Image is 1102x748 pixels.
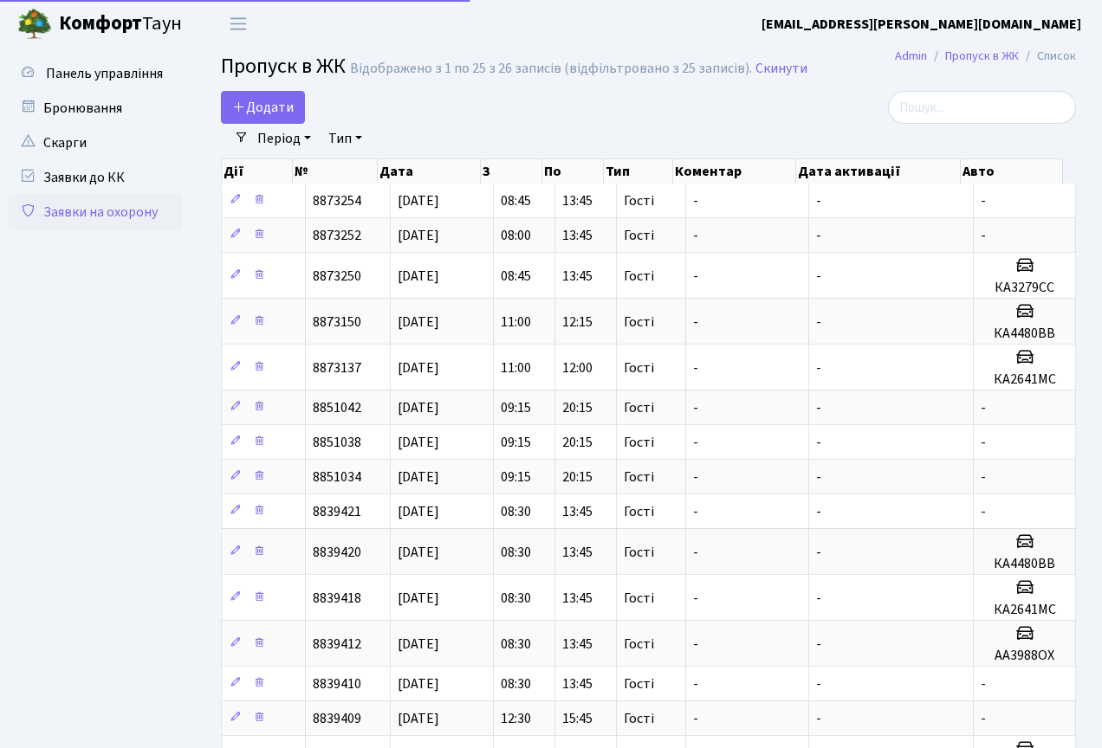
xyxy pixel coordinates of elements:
th: Дата активації [796,159,961,184]
span: - [816,433,821,452]
span: - [693,543,698,562]
span: - [693,433,698,452]
span: [DATE] [398,358,439,377]
span: - [981,467,986,487]
h5: КА2641МС [981,602,1068,618]
span: 8839412 [313,635,361,654]
span: - [816,226,821,245]
div: × [1065,23,1082,41]
span: 08:30 [501,589,531,608]
span: 8839410 [313,674,361,693]
a: Скинути [755,61,807,77]
h5: КА3279СС [981,280,1068,296]
span: 20:15 [562,398,593,417]
span: Гості [624,712,654,725]
span: 8839421 [313,502,361,521]
span: 13:45 [562,589,593,608]
span: - [693,467,698,487]
span: Гості [624,229,654,242]
span: 12:15 [562,313,593,332]
span: - [816,467,821,487]
span: Гості [624,361,654,375]
span: 8873250 [313,267,361,286]
span: 11:00 [501,358,531,377]
span: 8873252 [313,226,361,245]
span: - [693,635,698,654]
span: [DATE] [398,674,439,693]
span: - [981,502,986,521]
span: - [981,433,986,452]
span: 08:30 [501,635,531,654]
span: - [981,398,986,417]
span: 08:45 [501,267,531,286]
b: [EMAIL_ADDRESS][PERSON_NAME][DOMAIN_NAME] [762,15,1081,34]
span: Пропуск в ЖК [221,51,346,81]
th: По [542,159,604,184]
span: - [693,398,698,417]
button: Переключити навігацію [217,10,260,38]
span: [DATE] [398,398,439,417]
div: Запис успішно змінено. [804,124,1084,165]
span: [DATE] [398,313,439,332]
span: [DATE] [398,191,439,210]
span: Гості [624,470,654,484]
span: [DATE] [398,709,439,728]
span: Гості [624,435,654,449]
span: Гості [624,401,654,415]
th: Коментар [673,159,795,184]
span: Таун [59,10,182,39]
span: Додати [232,98,294,117]
span: - [693,313,698,332]
span: 08:30 [501,674,531,693]
span: 13:45 [562,543,593,562]
b: Комфорт [59,10,142,37]
span: - [693,358,698,377]
span: 8851034 [313,467,361,487]
span: 11:00 [501,313,531,332]
span: Панель управління [46,64,163,83]
span: - [693,709,698,728]
span: [DATE] [398,543,439,562]
span: 8839420 [313,543,361,562]
span: [DATE] [398,502,439,521]
span: 20:15 [562,433,593,452]
span: [DATE] [398,433,439,452]
div: Відображено з 1 по 25 з 26 записів (відфільтровано з 25 записів). [350,61,752,77]
span: 08:45 [501,191,531,210]
th: Авто [961,159,1063,184]
a: Скарги [9,126,182,160]
span: 13:45 [562,191,593,210]
span: 08:30 [501,502,531,521]
div: × [1065,126,1082,143]
span: Гості [624,545,654,559]
span: - [693,191,698,210]
span: - [816,267,821,286]
span: 13:45 [562,267,593,286]
th: З [481,159,542,184]
span: 09:15 [501,398,531,417]
img: logo.png [17,7,52,42]
span: Гості [624,591,654,605]
span: Гості [624,505,654,519]
span: - [981,674,986,693]
h5: АА3988ОХ [981,648,1068,664]
a: Тип [321,124,369,153]
span: 15:45 [562,709,593,728]
span: - [816,589,821,608]
span: - [816,543,821,562]
h5: КА2641МС [981,371,1068,388]
div: Опитування щодо паркування в ЖК «Комфорт Таун» [804,22,1084,119]
span: 13:45 [562,674,593,693]
span: - [816,674,821,693]
span: - [981,709,986,728]
span: Гості [624,269,654,283]
span: [DATE] [398,635,439,654]
h5: КА4480ВВ [981,556,1068,572]
span: 8873137 [313,358,361,377]
a: Заявки до КК [9,160,182,195]
span: 8839418 [313,589,361,608]
a: Панель управління [9,56,182,91]
span: - [693,589,698,608]
span: [DATE] [398,467,439,487]
span: 08:30 [501,543,531,562]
